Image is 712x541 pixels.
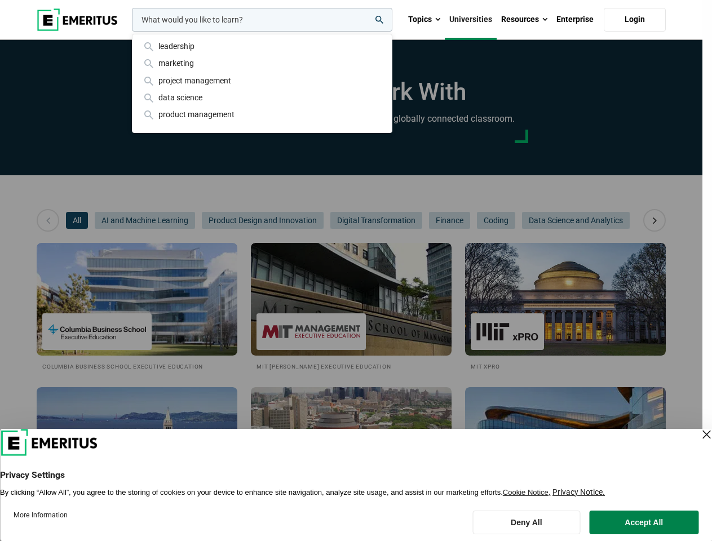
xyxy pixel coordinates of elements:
div: leadership [141,40,383,52]
div: project management [141,74,383,87]
div: marketing [141,57,383,69]
div: data science [141,91,383,104]
a: Login [604,8,666,32]
input: woocommerce-product-search-field-0 [132,8,392,32]
div: product management [141,108,383,121]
